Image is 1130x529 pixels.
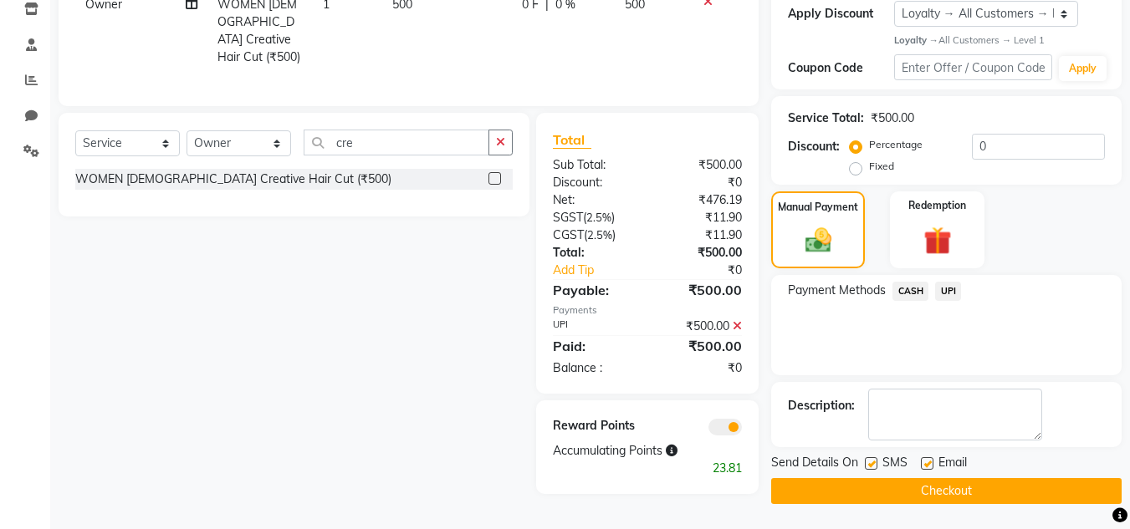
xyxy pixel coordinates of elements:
[540,417,647,435] div: Reward Points
[553,131,591,149] span: Total
[915,223,960,257] img: _gift.svg
[540,209,647,226] div: ( )
[540,460,754,477] div: 23.81
[938,454,967,475] span: Email
[894,34,938,46] strong: Loyalty →
[540,226,647,244] div: ( )
[540,174,647,191] div: Discount:
[647,174,754,191] div: ₹0
[540,442,701,460] div: Accumulating Points
[771,454,858,475] span: Send Details On
[892,282,928,301] span: CASH
[894,54,1052,80] input: Enter Offer / Coupon Code
[788,282,886,299] span: Payment Methods
[647,244,754,262] div: ₹500.00
[587,228,612,242] span: 2.5%
[75,170,391,188] div: WOMEN [DEMOGRAPHIC_DATA] Creative Hair Cut (₹500)
[788,5,893,23] div: Apply Discount
[771,478,1122,504] button: Checkout
[586,211,611,224] span: 2.5%
[647,191,754,209] div: ₹476.19
[553,210,583,225] span: SGST
[871,109,914,127] div: ₹500.00
[647,209,754,226] div: ₹11.90
[894,33,1105,48] div: All Customers → Level 1
[882,454,908,475] span: SMS
[540,318,647,335] div: UPI
[788,59,893,77] div: Coupon Code
[647,226,754,244] div: ₹11.90
[1059,56,1107,81] button: Apply
[778,200,858,215] label: Manual Payment
[797,225,840,255] img: _cash.svg
[788,138,840,155] div: Discount:
[540,156,647,174] div: Sub Total:
[647,318,754,335] div: ₹500.00
[788,109,864,127] div: Service Total:
[553,227,584,242] span: CGST
[540,280,647,300] div: Payable:
[788,397,855,415] div: Description:
[647,359,754,377] div: ₹0
[869,159,894,174] label: Fixed
[540,244,647,262] div: Total:
[908,198,966,213] label: Redemption
[647,156,754,174] div: ₹500.00
[553,303,742,318] div: Payments
[869,137,923,152] label: Percentage
[647,280,754,300] div: ₹500.00
[540,359,647,377] div: Balance :
[540,262,665,279] a: Add Tip
[304,130,489,155] input: Search or Scan
[647,336,754,356] div: ₹500.00
[540,336,647,356] div: Paid:
[666,262,755,279] div: ₹0
[935,282,961,301] span: UPI
[540,191,647,209] div: Net:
